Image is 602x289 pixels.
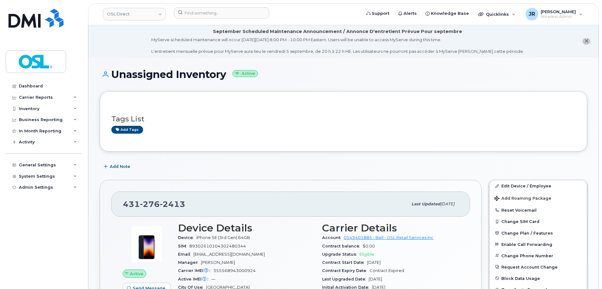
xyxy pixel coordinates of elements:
[370,268,404,273] span: Contract Expired
[111,115,576,123] h3: Tags List
[322,235,344,240] span: Account
[489,250,587,261] button: Change Phone Number
[100,69,587,80] h1: Unassigned Inventory
[111,126,143,134] a: Add tags
[344,235,433,240] a: 0543401885 - Bell - OSL Retail Services Inc
[322,244,363,248] span: Contract balance
[201,260,235,265] span: [PERSON_NAME]
[489,192,587,204] button: Add Roaming Package
[489,227,587,239] button: Change Plan / Features
[213,28,462,35] div: September Scheduled Maintenance Announcement / Annonce D'entretient Prévue Pour septembre
[178,222,315,234] h3: Device Details
[178,277,211,281] span: Active IMEI
[367,260,381,265] span: [DATE]
[489,273,587,284] button: Block Data Usage
[178,268,213,273] span: Carrier IMEI
[178,244,189,248] span: SIM
[123,199,185,209] span: 431
[322,252,360,257] span: Upgrade Status
[211,277,215,281] span: —
[363,244,375,248] span: $0.00
[322,260,367,265] span: Contract Start Date
[360,252,374,257] span: Eligible
[489,216,587,227] button: Change SIM Card
[322,277,369,281] span: Last Upgraded Date
[178,252,193,257] span: Email
[489,239,587,250] button: Enable Call Forwarding
[489,261,587,273] button: Request Account Change
[440,202,454,206] span: [DATE]
[369,277,382,281] span: [DATE]
[322,268,370,273] span: Contract Expiry Date
[160,199,185,209] span: 2413
[232,70,258,77] small: Active
[494,196,551,202] span: Add Roaming Package
[151,37,524,54] div: MyServe scheduled maintenance will occur [DATE][DATE] 8:00 PM - 10:00 PM Eastern. Users will be u...
[501,231,553,235] span: Change Plan / Features
[193,252,265,257] span: [EMAIL_ADDRESS][DOMAIN_NAME]
[489,180,587,192] a: Edit Device / Employee
[110,164,130,170] span: Add Note
[501,242,552,247] span: Enable Call Forwarding
[322,222,459,234] h3: Carrier Details
[411,202,440,206] span: Last updated
[178,260,201,265] span: Manager
[178,235,196,240] span: Device
[196,235,250,240] span: iPhone SE (3rd Gen) 64GB
[140,199,160,209] span: 276
[489,204,587,216] button: Reset Voicemail
[189,244,246,248] span: 89302610104302480344
[130,271,143,277] span: Active
[213,268,256,273] span: 355568943000924
[582,38,590,45] button: close notification
[100,161,136,172] button: Add Note
[128,225,165,263] img: image20231002-3703462-1angbar.jpeg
